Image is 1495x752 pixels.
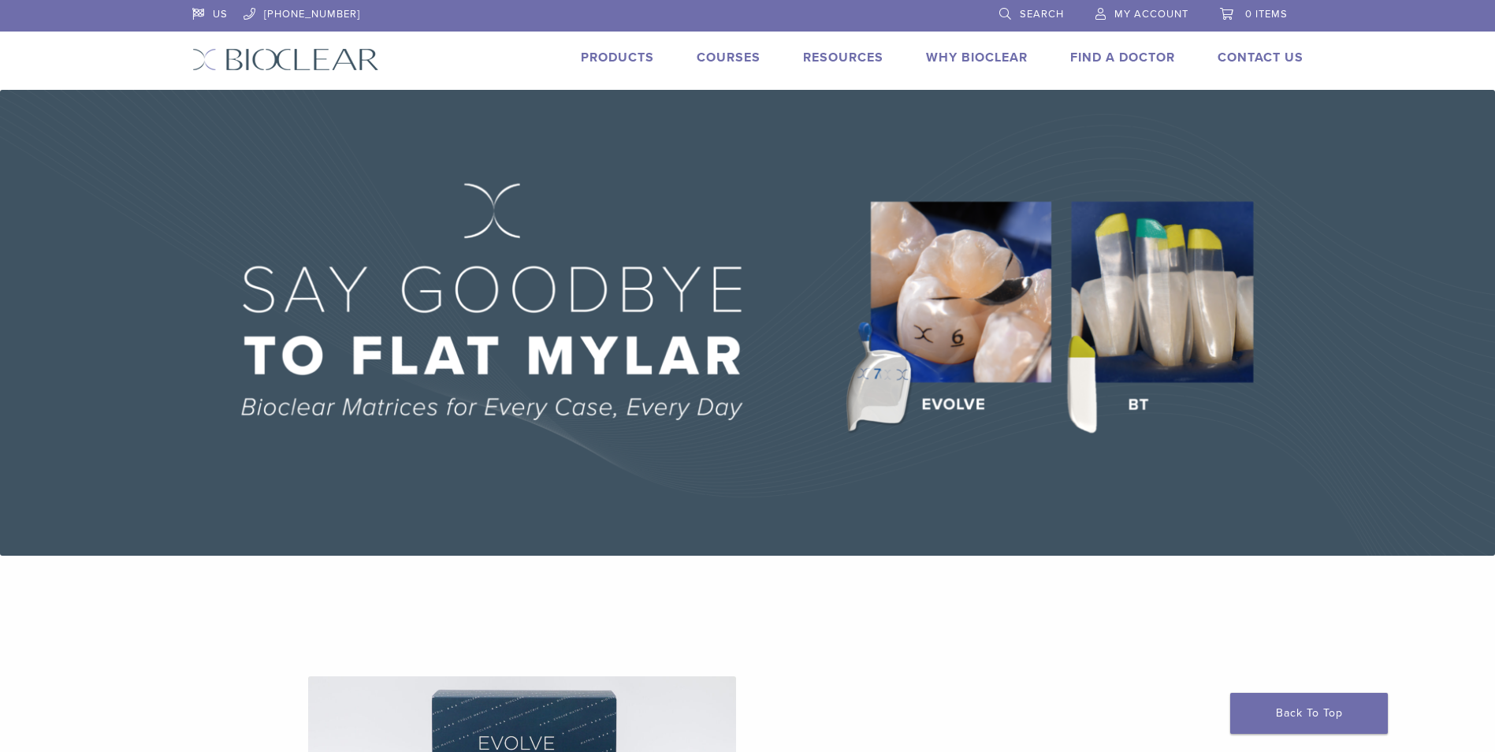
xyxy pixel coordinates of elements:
[192,48,379,71] img: Bioclear
[1218,50,1303,65] a: Contact Us
[1230,693,1388,734] a: Back To Top
[803,50,883,65] a: Resources
[697,50,761,65] a: Courses
[1114,8,1188,20] span: My Account
[581,50,654,65] a: Products
[1070,50,1175,65] a: Find A Doctor
[1245,8,1288,20] span: 0 items
[1020,8,1064,20] span: Search
[926,50,1028,65] a: Why Bioclear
